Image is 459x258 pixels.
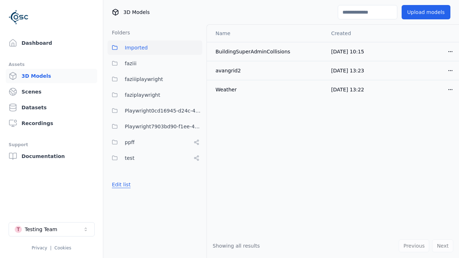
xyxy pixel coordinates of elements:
span: Showing all results [213,243,260,249]
span: faziii [125,59,137,68]
button: ppff [108,135,202,149]
th: Name [207,25,325,42]
span: faziplaywright [125,91,160,99]
div: BuildingSuperAdminCollisions [216,48,320,55]
button: Playwright0cd16945-d24c-45f9-a8ba-c74193e3fd84 [108,104,202,118]
div: T [15,226,22,233]
span: | [50,245,52,250]
span: [DATE] 13:23 [331,68,364,73]
button: faziplaywright [108,88,202,102]
div: Weather [216,86,320,93]
a: Privacy [32,245,47,250]
span: Imported [125,43,148,52]
img: Logo [9,7,29,27]
div: Testing Team [25,226,57,233]
span: Playwright7903bd90-f1ee-40e5-8689-7a943bbd43ef [125,122,202,131]
a: 3D Models [6,69,97,83]
span: [DATE] 13:22 [331,87,364,92]
th: Created [325,25,392,42]
button: faziiiplaywright [108,72,202,86]
button: Imported [108,40,202,55]
button: Upload models [402,5,450,19]
span: [DATE] 10:15 [331,49,364,54]
span: 3D Models [123,9,150,16]
a: Dashboard [6,36,97,50]
button: faziii [108,56,202,71]
a: Scenes [6,85,97,99]
div: avangrid2 [216,67,320,74]
span: ppff [125,138,134,147]
span: faziiiplaywright [125,75,163,83]
span: test [125,154,134,162]
div: Assets [9,60,94,69]
h3: Folders [108,29,130,36]
a: Datasets [6,100,97,115]
a: Documentation [6,149,97,163]
button: Playwright7903bd90-f1ee-40e5-8689-7a943bbd43ef [108,119,202,134]
div: Support [9,140,94,149]
a: Recordings [6,116,97,130]
button: test [108,151,202,165]
button: Edit list [108,178,135,191]
a: Cookies [55,245,71,250]
span: Playwright0cd16945-d24c-45f9-a8ba-c74193e3fd84 [125,106,202,115]
button: Select a workspace [9,222,95,236]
